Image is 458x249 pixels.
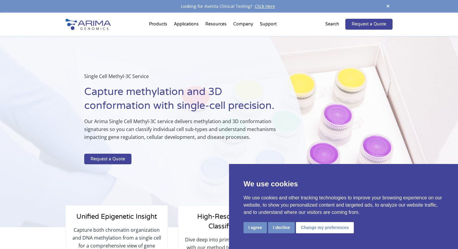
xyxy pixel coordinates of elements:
[244,179,443,189] p: We use cookies
[345,19,393,30] a: Request a Quote
[84,117,277,146] p: Our Arima Single Cell Methyl-3C service delivers methylation and 3D conformation signatures so yo...
[244,194,443,216] p: We use cookies and other tracking technologies to improve your browsing experience on our website...
[65,2,393,10] div: Looking for Aventa Clinical Testing?
[268,222,295,233] button: I decline
[325,20,339,28] p: Search
[252,3,277,9] a: Click Here
[296,222,354,233] button: Change my preferences
[84,72,277,85] p: Single Cell Methyl-3C Service
[65,19,111,30] img: Arima-Genomics-logo
[197,213,261,230] span: High-Resolution Cell Classification
[244,222,267,233] button: I agree
[84,154,131,165] a: Request a Quote
[84,85,277,117] h1: Capture methylation and 3D conformation with single-cell precision.
[76,213,157,221] span: Unified Epigenetic Insight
